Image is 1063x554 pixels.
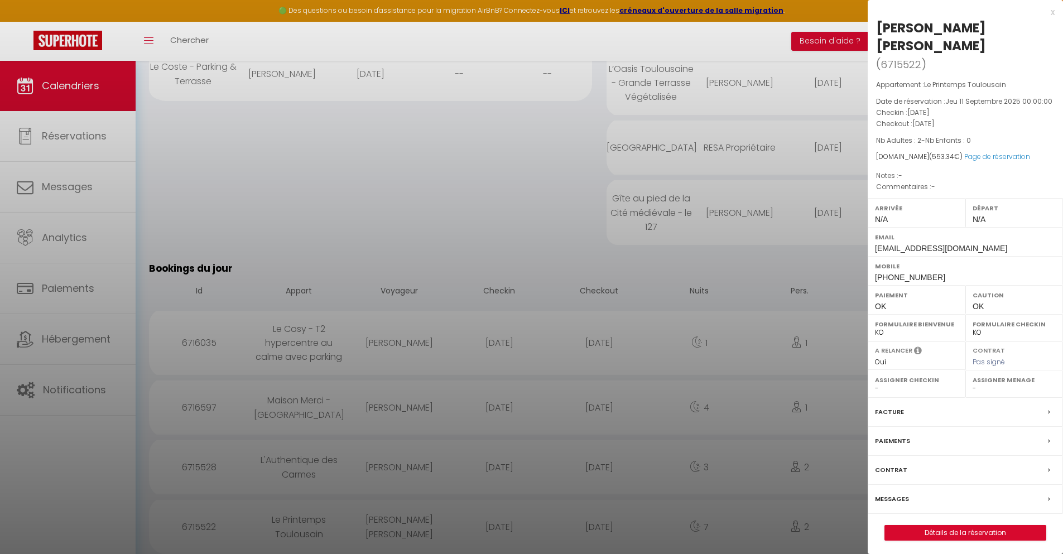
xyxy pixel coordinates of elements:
[876,19,1055,55] div: [PERSON_NAME] [PERSON_NAME]
[876,79,1055,90] p: Appartement :
[875,215,888,224] span: N/A
[929,152,963,161] span: ( €)
[868,6,1055,19] div: x
[876,56,926,72] span: ( )
[898,171,902,180] span: -
[973,319,1056,330] label: Formulaire Checkin
[931,182,935,191] span: -
[973,203,1056,214] label: Départ
[912,119,935,128] span: [DATE]
[924,80,1006,89] span: Le Printemps Toulousain
[876,136,921,145] span: Nb Adultes : 2
[9,4,42,38] button: Ouvrir le widget de chat LiveChat
[876,135,1055,146] p: -
[875,290,958,301] label: Paiement
[875,493,909,505] label: Messages
[875,346,912,355] label: A relancer
[875,435,910,447] label: Paiements
[925,136,971,145] span: Nb Enfants : 0
[876,96,1055,107] p: Date de réservation :
[876,152,1055,162] div: [DOMAIN_NAME]
[884,525,1046,541] button: Détails de la réservation
[875,232,1056,243] label: Email
[964,152,1030,161] a: Page de réservation
[973,357,1005,367] span: Pas signé
[885,526,1046,540] a: Détails de la réservation
[876,107,1055,118] p: Checkin :
[875,273,945,282] span: [PHONE_NUMBER]
[875,244,1007,253] span: [EMAIL_ADDRESS][DOMAIN_NAME]
[973,215,985,224] span: N/A
[875,203,958,214] label: Arrivée
[932,152,954,161] span: 553.34
[973,290,1056,301] label: Caution
[876,118,1055,129] p: Checkout :
[876,170,1055,181] p: Notes :
[945,97,1052,106] span: Jeu 11 Septembre 2025 00:00:00
[914,346,922,358] i: Sélectionner OUI si vous souhaiter envoyer les séquences de messages post-checkout
[875,374,958,386] label: Assigner Checkin
[973,374,1056,386] label: Assigner Menage
[875,319,958,330] label: Formulaire Bienvenue
[876,181,1055,192] p: Commentaires :
[875,406,904,418] label: Facture
[973,346,1005,353] label: Contrat
[881,57,921,71] span: 6715522
[875,302,886,311] span: OK
[875,261,1056,272] label: Mobile
[973,302,984,311] span: OK
[875,464,907,476] label: Contrat
[907,108,930,117] span: [DATE]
